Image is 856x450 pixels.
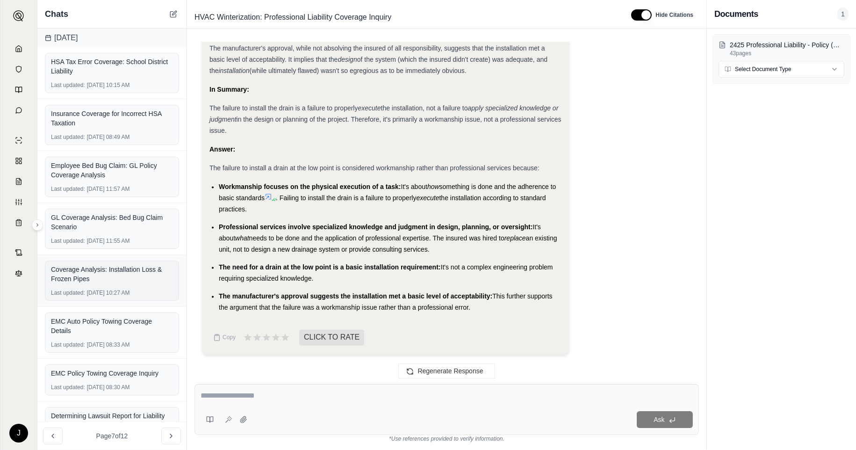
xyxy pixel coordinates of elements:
[168,8,179,20] button: New Chat
[219,194,546,213] span: the installation according to standard practices.
[51,81,85,89] span: Last updated:
[218,67,249,74] em: installation
[6,39,31,58] a: Home
[223,334,236,341] span: Copy
[51,213,173,232] div: GL Coverage Analysis: Bed Bug Claim Scenario
[209,164,539,172] span: The failure to install a drain at the low point is considered workmanship rather than professiona...
[51,369,173,378] div: EMC Policy Towing Coverage Inquiry
[51,109,173,128] div: Insurance Coverage for Incorrect HSA Taxation
[51,81,173,89] div: [DATE] 10:15 AM
[194,435,699,443] div: *Use references provided to verify information.
[51,237,85,245] span: Last updated:
[51,384,173,391] div: [DATE] 08:30 AM
[219,292,492,300] span: The manufacturer's approval suggests the installation met a basic level of acceptability:
[51,133,85,141] span: Last updated:
[6,101,31,120] a: Chat
[276,194,416,202] span: . Failing to install the drain is a failure to properly
[51,384,85,391] span: Last updated:
[504,234,526,242] span: replace
[417,367,483,375] span: Regenerate Response
[51,161,173,180] div: Employee Bed Bug Claim: GL Policy Coverage Analysis
[6,60,31,79] a: Documents Vault
[209,44,545,63] span: The manufacturer's approval, while not absolving the insured of all responsibility, suggests that...
[51,133,173,141] div: [DATE] 08:49 AM
[654,416,664,423] span: Ask
[9,424,28,443] div: J
[209,104,358,112] span: The failure to install the drain is a failure to properly
[51,341,173,348] div: [DATE] 08:33 AM
[51,237,173,245] div: [DATE] 11:55 AM
[191,10,620,25] div: Edit Title
[398,363,495,378] button: Regenerate Response
[219,263,553,282] span: It's not a complex engineering problem requiring specialized knowledge.
[6,172,31,191] a: Claim Coverage
[730,50,844,57] p: 43 pages
[209,328,239,347] button: Copy
[299,329,364,345] span: CLICK TO RATE
[219,183,401,190] span: Workmanship focuses on the physical execution of a task:
[837,7,849,21] span: 1
[655,11,693,19] span: Hide Citations
[219,292,553,311] span: This further supports the argument that the failure was a workmanship issue rather than a profess...
[6,80,31,99] a: Prompt Library
[51,265,173,283] div: Coverage Analysis: Installation Loss & Frozen Pipes
[219,223,541,242] span: It's about
[51,289,173,297] div: [DATE] 10:27 AM
[45,7,68,21] span: Chats
[719,40,844,57] button: 2425 Professional Liability - Policy (No Commision - AOR).pdf43pages
[250,67,467,74] span: (while ultimately flawed) wasn't so egregious as to be immediately obvious.
[730,40,844,50] p: 2425 Professional Liability - Policy (No Commision - AOR).pdf
[338,56,357,63] em: design
[9,7,28,25] button: Expand sidebar
[191,10,395,25] span: HVAC Winterization: Professional Liability Coverage Inquiry
[6,264,31,283] a: Legal Search Engine
[219,183,556,202] span: something is done and the adherence to basic standards
[427,183,439,190] span: how
[209,56,547,74] span: of the system (which the insured didn't create) was adequate, and the
[416,194,439,202] span: execute
[37,29,187,47] div: [DATE]
[209,116,561,134] span: in the design or planning of the project. Therefore, it's primarily a workmanship issue, not a pr...
[209,145,235,153] strong: Answer:
[358,104,381,112] em: execute
[6,243,31,262] a: Contract Analysis
[235,234,249,242] span: what
[51,185,85,193] span: Last updated:
[51,317,173,335] div: EMC Auto Policy Towing Coverage Details
[51,341,85,348] span: Last updated:
[6,131,31,150] a: Single Policy
[381,104,468,112] span: the installation, not a failure to
[51,185,173,193] div: [DATE] 11:57 AM
[51,57,173,76] div: HSA Tax Error Coverage: School District Liability
[209,104,558,123] em: apply specialized knowledge or judgment
[209,86,249,93] strong: In Summary:
[714,7,758,21] h3: Documents
[249,234,504,242] span: needs to be done and the application of professional expertise. The insured was hired to
[32,219,43,231] button: Expand sidebar
[219,234,557,253] span: an existing unit, not to design a new drainage system or provide consulting services.
[51,289,85,297] span: Last updated:
[637,411,693,428] button: Ask
[6,193,31,211] a: Custom Report
[401,183,427,190] span: It's about
[96,431,128,441] span: Page 7 of 12
[13,10,24,22] img: Expand sidebar
[51,411,173,430] div: Determining Lawsuit Report for Liability Policies
[6,152,31,170] a: Policy Comparisons
[6,213,31,232] a: Coverage Table
[219,263,441,271] span: The need for a drain at the low point is a basic installation requirement:
[219,223,532,231] span: Professional services involve specialized knowledge and judgment in design, planning, or oversight:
